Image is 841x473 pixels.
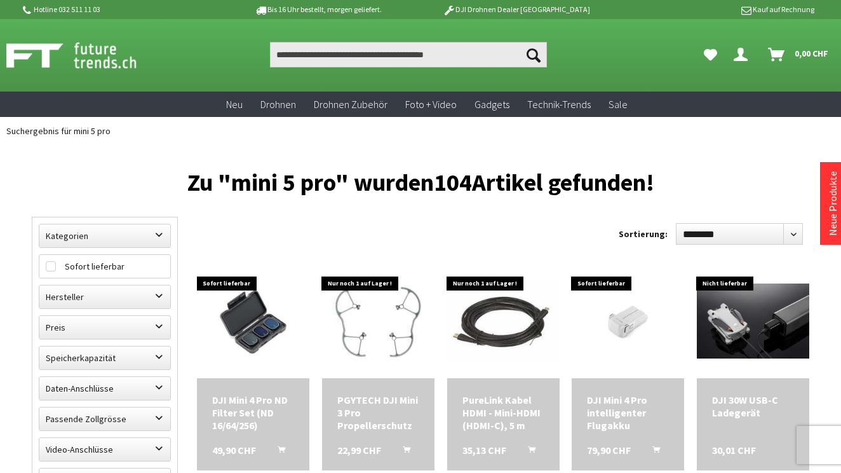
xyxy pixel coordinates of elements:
span: Neu [226,98,243,111]
button: In den Warenkorb [513,444,543,460]
label: Daten-Anschlüsse [39,377,170,400]
span: Suchergebnis für mini 5 pro [6,125,111,137]
span: 22,99 CHF [337,444,381,456]
span: 30,01 CHF [712,444,756,456]
span: Sale [609,98,628,111]
img: Shop Futuretrends - zur Startseite wechseln [6,39,165,71]
label: Sofort lieferbar [39,255,170,278]
span: Drohnen Zubehör [314,98,387,111]
a: Dein Konto [729,42,758,67]
span: 0,00 CHF [795,43,828,64]
span: 104 [434,167,472,197]
a: Drohnen [252,92,305,118]
div: DJI 30W USB-C Ladegerät [712,394,794,419]
span: Foto + Video [405,98,457,111]
span: 49,90 CHF [212,444,256,456]
a: DJI 30W USB-C Ladegerät 30,01 CHF [712,394,794,419]
a: DJI Mini 4 Pro intelligenter Flugakku 79,90 CHF In den Warenkorb [587,394,669,432]
img: DJI Mini 4 Pro ND Filter Set (ND 16/64/256) [197,277,309,367]
div: PGYTECH DJI Mini 3 Pro Propellerschutz [337,394,419,432]
div: PureLink Kabel HDMI - Mini-HDMI (HDMI-C), 5 m [462,394,544,432]
span: 35,13 CHF [462,444,506,456]
label: Video-Anschlüsse [39,438,170,461]
a: Foto + Video [396,92,466,118]
button: In den Warenkorb [637,444,668,460]
a: PGYTECH DJI Mini 3 Pro Propellerschutz 22,99 CHF In den Warenkorb [337,394,419,432]
button: In den Warenkorb [387,444,418,460]
a: Gadgets [466,92,518,118]
p: Hotline 032 511 11 03 [20,2,219,17]
span: Drohnen [260,98,296,111]
img: PGYTECH DJI Mini 3 Pro Propellerschutz [322,265,434,378]
a: PureLink Kabel HDMI - Mini-HDMI (HDMI-C), 5 m 35,13 CHF In den Warenkorb [462,394,544,432]
button: Suchen [520,42,547,67]
a: Technik-Trends [518,92,600,118]
div: DJI Mini 4 Pro ND Filter Set (ND 16/64/256) [212,394,294,432]
a: Neue Produkte [826,171,839,236]
a: Warenkorb [763,42,835,67]
p: DJI Drohnen Dealer [GEOGRAPHIC_DATA] [417,2,616,17]
span: Gadgets [474,98,509,111]
a: Meine Favoriten [697,42,723,67]
a: DJI Mini 4 Pro ND Filter Set (ND 16/64/256) 49,90 CHF In den Warenkorb [212,394,294,432]
div: DJI Mini 4 Pro intelligenter Flugakku [587,394,669,432]
img: DJI 30W USB-C Ladegerät [697,284,809,359]
p: Kauf auf Rechnung [616,2,814,17]
span: 79,90 CHF [587,444,631,456]
img: PureLink Kabel HDMI - Mini-HDMI (HDMI-C), 5 m [447,279,560,364]
label: Preis [39,316,170,339]
span: Technik-Trends [527,98,591,111]
label: Sortierung: [619,224,668,244]
a: Drohnen Zubehör [305,92,396,118]
label: Passende Zollgrösse [39,408,170,430]
h1: Zu "mini 5 pro" wurden Artikel gefunden! [32,174,809,191]
a: Sale [600,92,636,118]
label: Hersteller [39,285,170,308]
a: Neu [217,92,252,118]
label: Kategorien [39,224,170,247]
input: Produkt, Marke, Kategorie, EAN, Artikelnummer… [270,42,547,67]
label: Speicherkapazität [39,346,170,369]
img: DJI Mini 4 Pro intelligenter Flugakku [572,277,684,367]
button: In den Warenkorb [262,444,293,460]
p: Bis 16 Uhr bestellt, morgen geliefert. [219,2,417,17]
